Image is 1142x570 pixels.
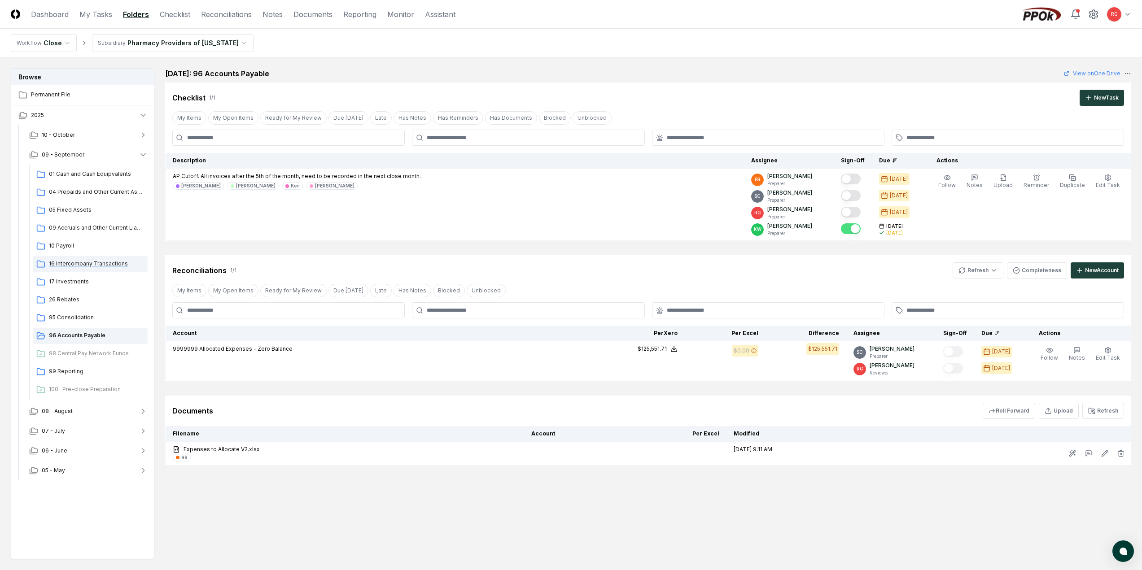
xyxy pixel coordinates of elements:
a: 95 Consolidation [33,310,148,326]
div: [DATE] [992,364,1010,372]
a: Reconciliations [201,9,252,20]
span: 01 Cash and Cash Equipvalents [49,170,144,178]
button: 07 - July [22,421,155,441]
button: 05 - May [22,461,155,480]
a: 96 Accounts Payable [33,328,148,344]
a: 17 Investments [33,274,148,290]
button: 06 - June [22,441,155,461]
button: NewAccount [1071,262,1124,278]
th: Per Excel [646,426,726,442]
span: 17 Investments [49,278,144,286]
div: [DATE] [890,191,908,200]
div: [DATE] [886,230,903,236]
div: $0.00 [734,347,749,355]
p: [PERSON_NAME] [767,222,812,230]
span: 10 Payroll [49,242,144,250]
span: RG [857,365,863,372]
button: 08 - August [22,401,155,421]
h2: [DATE]: 96 Accounts Payable [165,68,269,79]
button: Due Today [328,111,368,125]
button: atlas-launcher [1112,540,1134,562]
span: 98 Central Pay Network Funds [49,349,144,357]
button: Notes [1067,345,1087,364]
a: 100 -Pre-close Preparation [33,382,148,398]
span: Follow [938,182,956,188]
span: 99 Reporting [49,367,144,375]
span: Edit Task [1096,182,1120,188]
span: BR [755,176,761,183]
span: 95 Consolidation [49,313,144,322]
div: 09 - September [22,165,155,401]
button: Completeness [1007,262,1067,278]
span: 10 - October [42,131,75,139]
div: Documents [172,405,213,416]
button: Mark complete [841,174,861,184]
button: $125,551.71 [638,345,678,353]
div: Checklist [172,92,206,103]
button: Ready for My Review [260,111,327,125]
button: 10 - October [22,125,155,145]
span: 96 Accounts Payable [49,331,144,339]
span: SC [857,349,863,356]
img: PPOk logo [1020,7,1063,22]
div: $125,551.71 [808,345,837,353]
div: Due [981,329,1017,337]
span: RG [754,209,761,216]
span: Reminder [1024,182,1049,188]
button: Mark complete [841,207,861,218]
button: My Items [172,111,206,125]
a: 10 Payroll [33,238,148,254]
span: 04 Prepaids and Other Current Assets [49,188,144,196]
a: Documents [293,9,333,20]
button: Roll Forward [983,403,1035,419]
span: 2025 [31,111,44,119]
button: Blocked [539,111,571,125]
div: Subsidiary [98,39,126,47]
span: [DATE] [886,223,903,230]
img: Logo [11,9,20,19]
button: Has Notes [394,284,431,297]
a: View onOne Drive [1064,70,1120,78]
a: Folders [123,9,149,20]
div: 99 [181,454,188,461]
p: Preparer [767,213,812,220]
button: Has Reminders [433,111,483,125]
button: Refresh [1082,403,1124,419]
span: KW [754,226,761,233]
button: Refresh [953,262,1003,278]
th: Per Excel [685,326,766,341]
button: Late [370,284,392,297]
span: Upload [993,182,1013,188]
span: 08 - August [42,407,73,415]
span: 100 -Pre-close Preparation [49,385,144,393]
th: Description [166,153,744,169]
span: 07 - July [42,427,65,435]
span: Edit Task [1096,354,1120,361]
th: Per Xero [604,326,685,341]
div: 1 / 1 [209,94,215,102]
nav: breadcrumb [11,34,254,52]
div: [PERSON_NAME] [315,183,354,189]
a: Checklist [160,9,190,20]
div: 1 / 1 [230,266,236,274]
div: Actions [929,157,1124,165]
a: Reporting [343,9,376,20]
a: My Tasks [79,9,112,20]
p: [PERSON_NAME] [767,205,812,213]
button: Late [370,111,392,125]
button: Mark complete [841,223,861,234]
p: [PERSON_NAME] [870,361,914,370]
button: My Items [172,284,206,297]
th: Assignee [846,326,936,341]
span: RG [1111,11,1118,17]
span: Notes [967,182,983,188]
a: 16 Intercompany Transactions [33,256,148,272]
button: Blocked [433,284,465,297]
h3: Browse [11,69,154,85]
p: Preparer [870,353,914,360]
div: New Task [1094,94,1119,102]
span: 26 Rebates [49,296,144,304]
button: Notes [965,172,984,191]
span: SC [754,193,761,200]
button: Has Notes [394,111,431,125]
